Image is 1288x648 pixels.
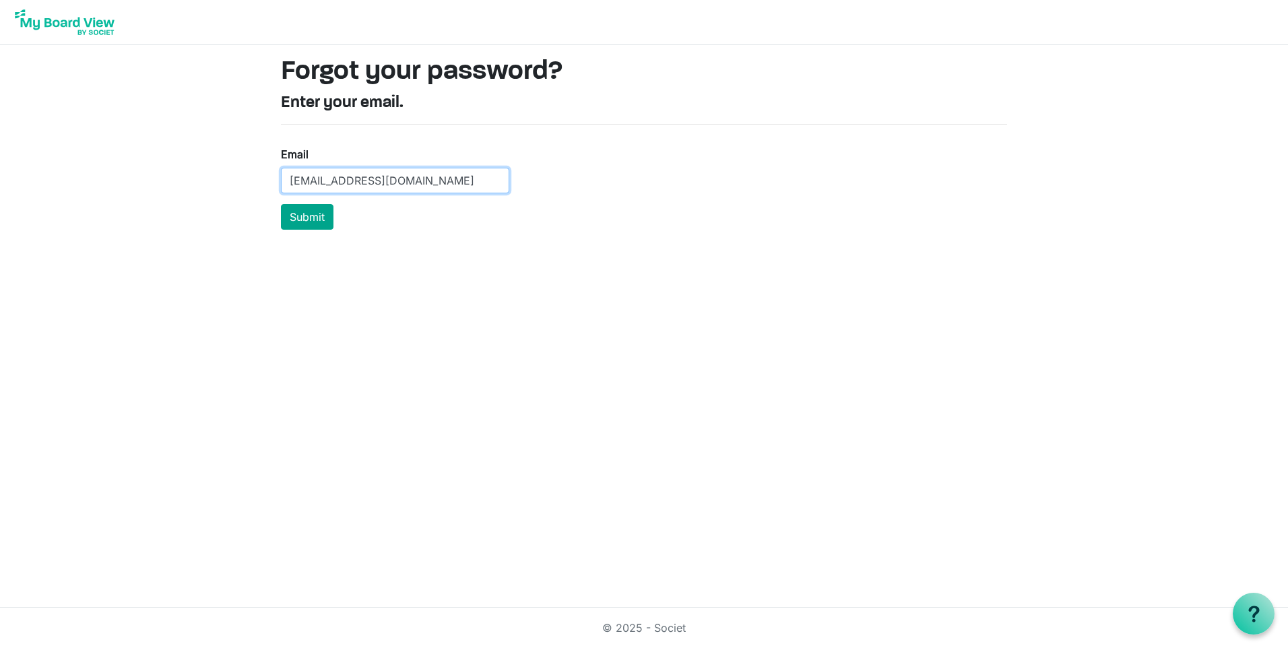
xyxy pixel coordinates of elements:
img: My Board View Logo [11,5,119,39]
h1: Forgot your password? [281,56,1007,88]
h4: Enter your email. [281,94,1007,113]
label: Email [281,146,309,162]
a: © 2025 - Societ [602,621,686,635]
button: Submit [281,204,333,230]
